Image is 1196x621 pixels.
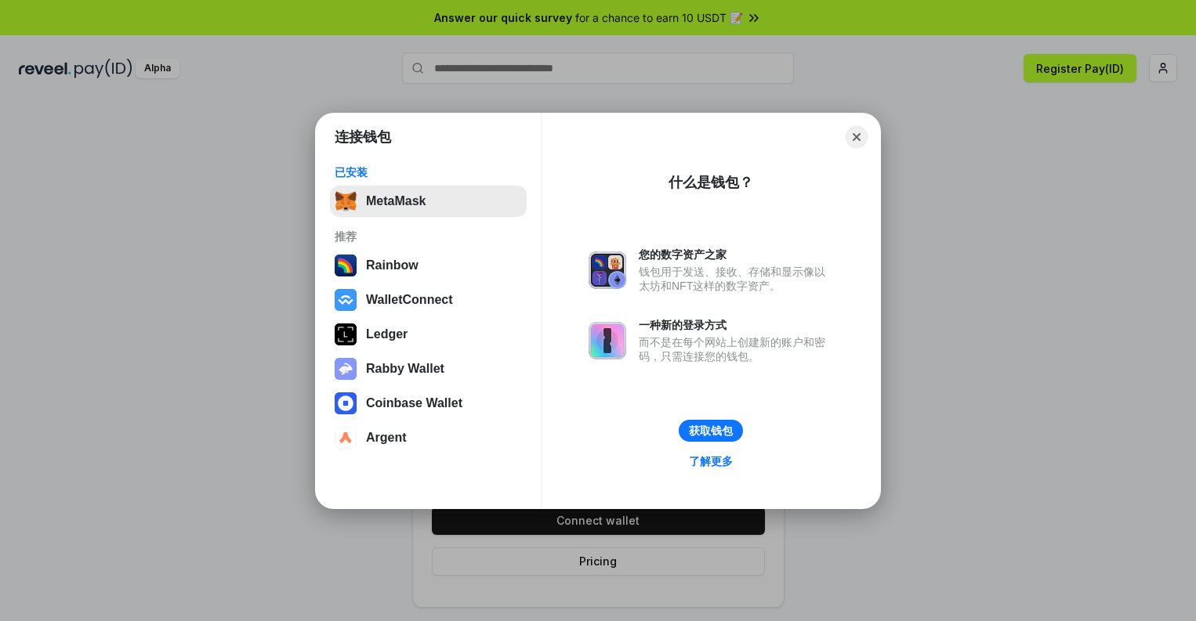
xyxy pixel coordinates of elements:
img: svg+xml,%3Csvg%20xmlns%3D%22http%3A%2F%2Fwww.w3.org%2F2000%2Fsvg%22%20fill%3D%22none%22%20viewBox... [335,358,357,380]
div: 了解更多 [689,454,733,468]
button: Rabby Wallet [330,353,527,385]
button: Ledger [330,319,527,350]
div: Ledger [366,327,408,341]
div: MetaMask [366,194,426,208]
img: svg+xml,%3Csvg%20xmlns%3D%22http%3A%2F%2Fwww.w3.org%2F2000%2Fsvg%22%20fill%3D%22none%22%20viewBox... [589,322,626,359]
div: 获取钱包 [689,424,733,438]
div: Coinbase Wallet [366,396,462,410]
button: Close [846,126,868,148]
img: svg+xml,%3Csvg%20width%3D%2228%22%20height%3D%2228%22%20viewBox%3D%220%200%2028%2028%22%20fill%3D... [335,427,357,449]
div: 而不是在每个网站上创建新的账户和密码，只需连接您的钱包。 [639,335,833,363]
a: 了解更多 [680,451,742,471]
div: Rainbow [366,258,419,273]
img: svg+xml,%3Csvg%20xmlns%3D%22http%3A%2F%2Fwww.w3.org%2F2000%2Fsvg%22%20fill%3D%22none%22%20viewBox... [589,251,626,289]
div: 什么是钱包？ [669,173,753,192]
button: MetaMask [330,186,527,217]
button: Rainbow [330,250,527,281]
img: svg+xml,%3Csvg%20width%3D%2228%22%20height%3D%2228%22%20viewBox%3D%220%200%2028%2028%22%20fill%3D... [335,392,357,414]
div: 您的数字资产之家 [639,247,833,262]
button: Coinbase Wallet [330,388,527,419]
button: WalletConnect [330,284,527,316]
div: 钱包用于发送、接收、存储和显示像以太坊和NFT这样的数字资产。 [639,265,833,293]
img: svg+xml,%3Csvg%20width%3D%22120%22%20height%3D%22120%22%20viewBox%3D%220%200%20120%20120%22%20fil... [335,255,357,276]
div: 已安装 [335,165,522,179]
img: svg+xml,%3Csvg%20fill%3D%22none%22%20height%3D%2233%22%20viewBox%3D%220%200%2035%2033%22%20width%... [335,190,357,212]
div: 一种新的登录方式 [639,318,833,332]
button: Argent [330,422,527,453]
h1: 连接钱包 [335,128,391,146]
div: Rabby Wallet [366,362,444,376]
div: 推荐 [335,229,522,244]
div: Argent [366,431,407,445]
img: svg+xml,%3Csvg%20width%3D%2228%22%20height%3D%2228%22%20viewBox%3D%220%200%2028%2028%22%20fill%3D... [335,289,357,311]
button: 获取钱包 [679,420,743,442]
img: svg+xml,%3Csvg%20xmlns%3D%22http%3A%2F%2Fwww.w3.org%2F2000%2Fsvg%22%20width%3D%2228%22%20height%3... [335,323,357,345]
div: WalletConnect [366,293,453,307]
